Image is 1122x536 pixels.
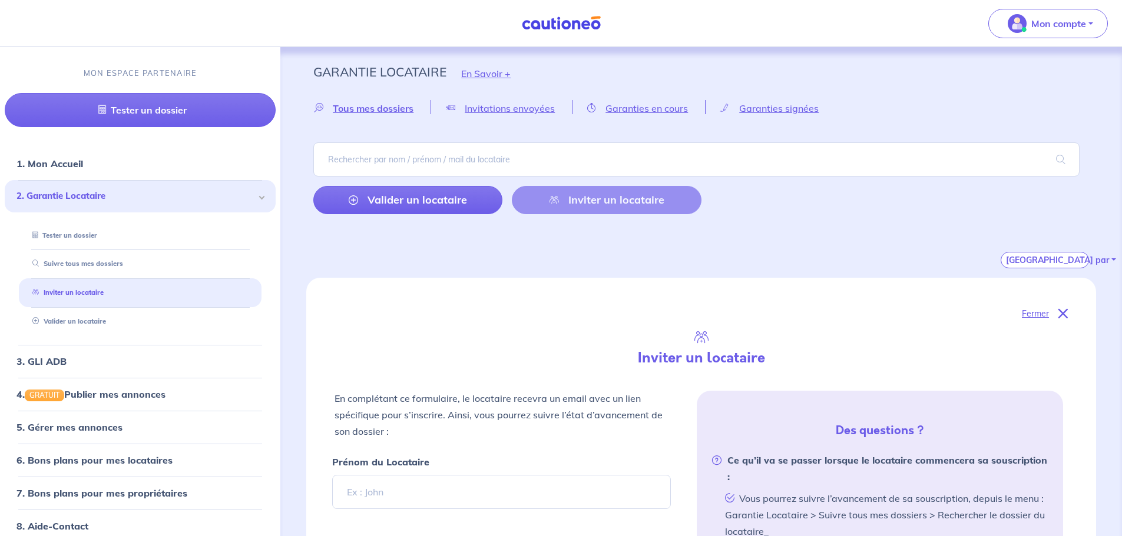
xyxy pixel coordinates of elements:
a: Valider un locataire [28,317,106,325]
input: Rechercher par nom / prénom / mail du locataire [313,142,1080,177]
strong: Ce qu’il va se passer lorsque le locataire commencera sa souscription : [711,452,1049,485]
a: 7. Bons plans pour mes propriétaires [16,487,187,499]
a: 4.GRATUITPublier mes annonces [16,388,166,400]
a: Garanties signées [706,102,836,114]
a: 5. Gérer mes annonces [16,421,123,433]
a: 8. Aide-Contact [16,520,88,532]
span: Tous mes dossiers [333,102,413,114]
p: MON ESPACE PARTENAIRE [84,68,197,79]
div: 4.GRATUITPublier mes annonces [5,382,276,406]
a: Suivre tous mes dossiers [28,260,123,268]
a: 1. Mon Accueil [16,158,83,169]
p: Fermer [1022,306,1049,321]
div: 1. Mon Accueil [5,152,276,175]
h5: Des questions ? [701,424,1058,438]
div: 3. GLI ADB [5,349,276,373]
a: Inviter un locataire [28,288,104,297]
img: Cautioneo [517,16,605,31]
strong: Prénom du Locataire [332,456,429,468]
p: Garantie Locataire [313,61,446,82]
span: Garanties en cours [605,102,688,114]
h4: Inviter un locataire [514,349,888,367]
span: search [1042,143,1080,176]
div: Tester un dossier [19,226,262,245]
button: En Savoir + [446,56,525,91]
span: Invitations envoyées [465,102,555,114]
button: illu_account_valid_menu.svgMon compte [988,9,1108,38]
div: 7. Bons plans pour mes propriétaires [5,481,276,505]
div: 2. Garantie Locataire [5,180,276,212]
div: Inviter un locataire [19,283,262,302]
img: illu_account_valid_menu.svg [1008,14,1027,33]
a: 3. GLI ADB [16,355,67,367]
a: 6. Bons plans pour mes locataires [16,454,173,466]
input: Ex : John [332,475,670,509]
a: Invitations envoyées [431,102,572,114]
span: Garanties signées [739,102,819,114]
span: 2. Garantie Locataire [16,189,255,203]
a: Tous mes dossiers [313,102,431,114]
a: Garanties en cours [572,102,705,114]
div: 5. Gérer mes annonces [5,415,276,439]
div: 6. Bons plans pour mes locataires [5,448,276,472]
p: En complétant ce formulaire, le locataire recevra un email avec un lien spécifique pour s’inscrir... [335,390,668,440]
p: Mon compte [1031,16,1086,31]
a: Tester un dossier [5,93,276,127]
div: Valider un locataire [19,312,262,331]
div: Suivre tous mes dossiers [19,255,262,274]
a: Tester un dossier [28,231,97,239]
a: Valider un locataire [313,186,502,214]
button: [GEOGRAPHIC_DATA] par [1001,252,1089,268]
